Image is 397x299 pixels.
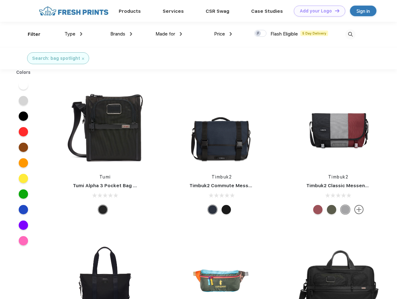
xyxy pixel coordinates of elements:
[155,31,175,37] span: Made for
[130,32,132,36] img: dropdown.png
[99,174,111,179] a: Tumi
[73,183,146,188] a: Tumi Alpha 3 Pocket Bag Small
[356,7,370,15] div: Sign in
[270,31,298,37] span: Flash Eligible
[230,32,232,36] img: dropdown.png
[306,183,384,188] a: Timbuk2 Classic Messenger Bag
[341,205,350,214] div: Eco Rind Pop
[80,32,82,36] img: dropdown.png
[300,8,332,14] div: Add your Logo
[300,31,328,36] span: 5 Day Delivery
[328,174,349,179] a: Timbuk2
[119,8,141,14] a: Products
[354,205,364,214] img: more.svg
[189,183,273,188] a: Timbuk2 Commute Messenger Bag
[214,31,225,37] span: Price
[28,31,41,38] div: Filter
[335,9,339,12] img: DT
[37,6,110,17] img: fo%20logo%202.webp
[65,31,75,37] span: Type
[212,174,232,179] a: Timbuk2
[222,205,231,214] div: Eco Black
[110,31,125,37] span: Brands
[180,85,263,168] img: func=resize&h=266
[180,32,182,36] img: dropdown.png
[208,205,217,214] div: Eco Nautical
[64,85,146,168] img: func=resize&h=266
[327,205,336,214] div: Eco Army
[32,55,80,62] div: Search: bag spotlight
[345,29,356,40] img: desktop_search.svg
[313,205,323,214] div: Eco Collegiate Red
[12,69,36,76] div: Colors
[82,58,84,60] img: filter_cancel.svg
[98,205,108,214] div: Black
[297,85,380,168] img: func=resize&h=266
[350,6,376,16] a: Sign in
